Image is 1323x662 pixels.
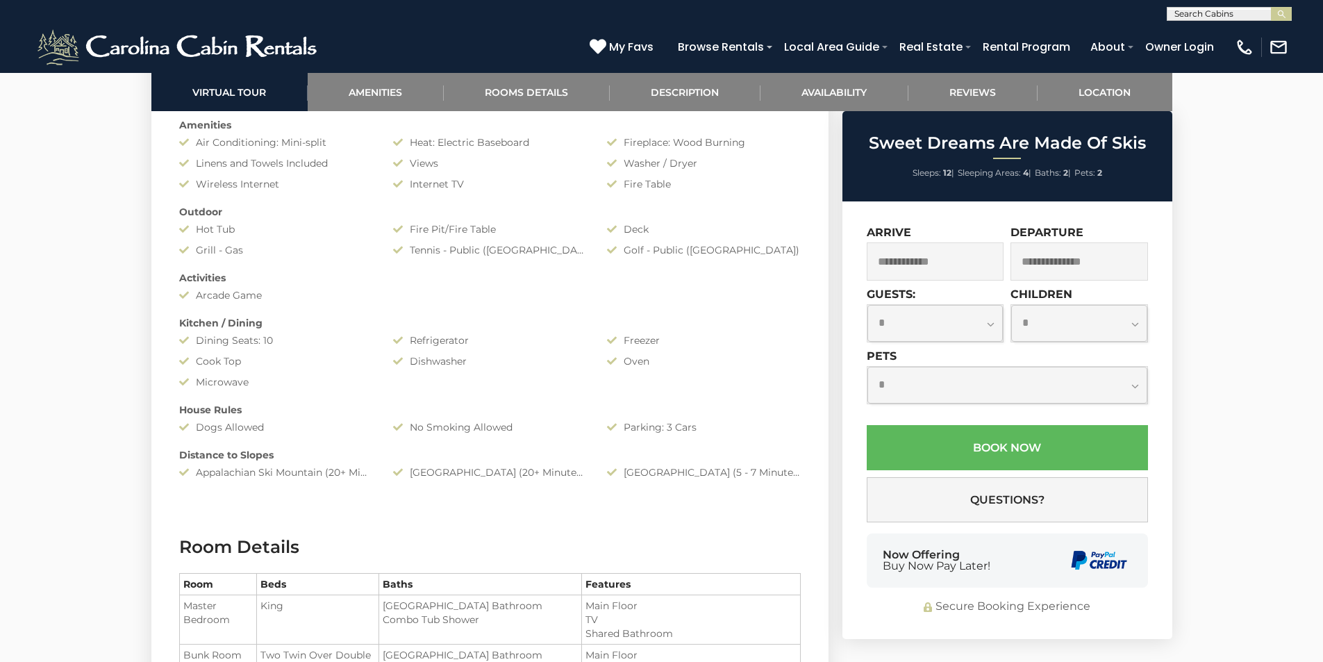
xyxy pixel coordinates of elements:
[846,134,1169,152] h2: Sweet Dreams Are Made Of Skis
[169,465,383,479] div: Appalachian Ski Mountain (20+ Minute Drive)
[908,73,1038,111] a: Reviews
[1097,167,1102,178] strong: 2
[760,73,908,111] a: Availability
[169,403,811,417] div: House Rules
[169,375,383,389] div: Microwave
[597,222,810,236] div: Deck
[867,349,897,363] label: Pets
[1010,226,1083,239] label: Departure
[867,226,911,239] label: Arrive
[169,177,383,191] div: Wireless Internet
[169,333,383,347] div: Dining Seats: 10
[883,561,990,572] span: Buy Now Pay Later!
[597,243,810,257] div: Golf - Public ([GEOGRAPHIC_DATA])
[383,135,597,149] div: Heat: Electric Baseboard
[867,425,1148,470] button: Book Now
[597,177,810,191] div: Fire Table
[260,599,283,612] span: King
[671,35,771,59] a: Browse Rentals
[1235,38,1254,57] img: phone-regular-white.png
[169,222,383,236] div: Hot Tub
[383,465,597,479] div: [GEOGRAPHIC_DATA] (20+ Minutes Drive)
[597,156,810,170] div: Washer / Dryer
[383,613,577,627] li: Combo Tub Shower
[383,648,577,662] li: [GEOGRAPHIC_DATA] Bathroom
[943,167,951,178] strong: 12
[169,271,811,285] div: Activities
[597,354,810,368] div: Oven
[383,177,597,191] div: Internet TV
[585,599,797,613] li: Main Floor
[151,73,308,111] a: Virtual Tour
[179,595,256,645] td: Master Bedroom
[867,288,915,301] label: Guests:
[597,333,810,347] div: Freezer
[169,354,383,368] div: Cook Top
[444,73,610,111] a: Rooms Details
[867,477,1148,522] button: Questions?
[383,354,597,368] div: Dishwasher
[590,38,657,56] a: My Favs
[913,167,941,178] span: Sleeps:
[169,288,383,302] div: Arcade Game
[35,26,323,68] img: White-1-2.png
[383,333,597,347] div: Refrigerator
[883,549,990,572] div: Now Offering
[169,316,811,330] div: Kitchen / Dining
[169,420,383,434] div: Dogs Allowed
[867,599,1148,615] div: Secure Booking Experience
[379,574,581,595] th: Baths
[597,420,810,434] div: Parking: 3 Cars
[169,448,811,462] div: Distance to Slopes
[958,164,1031,182] li: |
[169,156,383,170] div: Linens and Towels Included
[1035,167,1061,178] span: Baths:
[308,73,444,111] a: Amenities
[1083,35,1132,59] a: About
[1074,167,1095,178] span: Pets:
[597,465,810,479] div: [GEOGRAPHIC_DATA] (5 - 7 Minute Drive)
[597,135,810,149] div: Fireplace: Wood Burning
[892,35,970,59] a: Real Estate
[976,35,1077,59] a: Rental Program
[581,574,800,595] th: Features
[256,574,378,595] th: Beds
[1038,73,1172,111] a: Location
[383,420,597,434] div: No Smoking Allowed
[1035,164,1071,182] li: |
[1010,288,1072,301] label: Children
[585,613,797,627] li: TV
[169,205,811,219] div: Outdoor
[169,243,383,257] div: Grill - Gas
[610,73,760,111] a: Description
[169,118,811,132] div: Amenities
[1023,167,1029,178] strong: 4
[585,648,797,662] li: Main Floor
[585,627,797,640] li: Shared Bathroom
[169,135,383,149] div: Air Conditioning: Mini-split
[913,164,954,182] li: |
[1138,35,1221,59] a: Owner Login
[179,574,256,595] th: Room
[1269,38,1288,57] img: mail-regular-white.png
[383,222,597,236] div: Fire Pit/Fire Table
[383,156,597,170] div: Views
[179,535,801,559] h3: Room Details
[383,599,577,613] li: [GEOGRAPHIC_DATA] Bathroom
[958,167,1021,178] span: Sleeping Areas:
[609,38,654,56] span: My Favs
[777,35,886,59] a: Local Area Guide
[1063,167,1068,178] strong: 2
[383,243,597,257] div: Tennis - Public ([GEOGRAPHIC_DATA])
